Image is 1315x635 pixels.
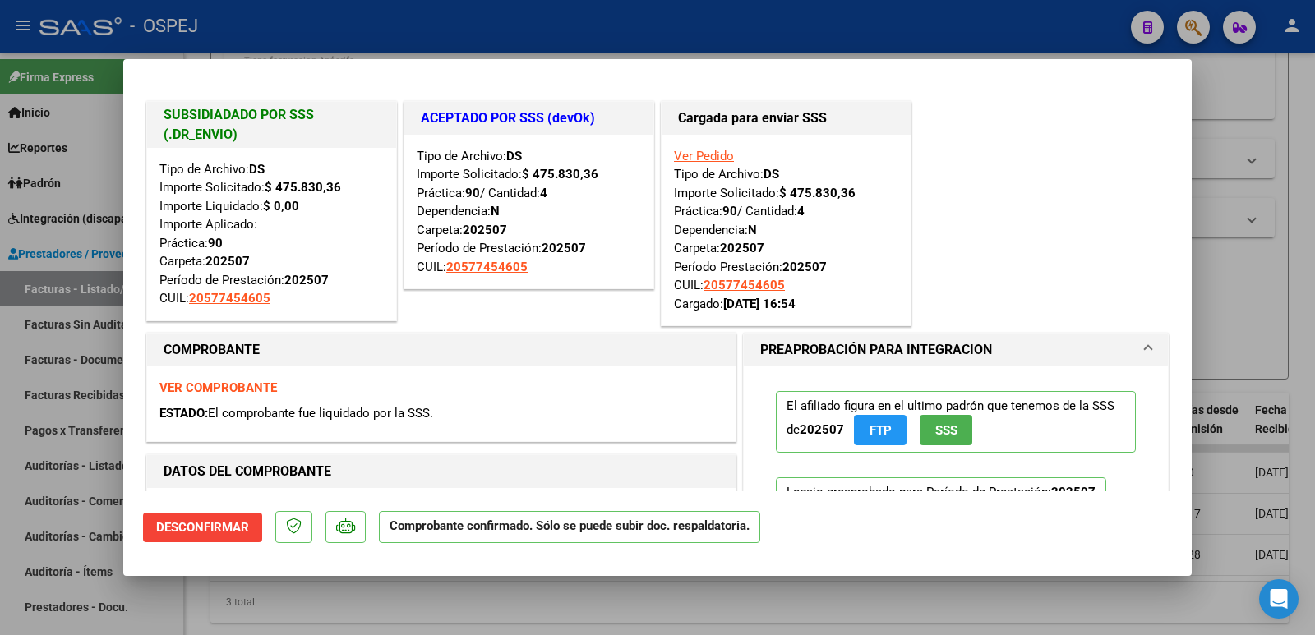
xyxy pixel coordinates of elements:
span: SSS [935,423,957,438]
strong: 202507 [463,223,507,237]
mat-expansion-panel-header: PREAPROBACIÓN PARA INTEGRACION [744,334,1168,366]
strong: [DATE] 16:54 [723,297,796,311]
strong: 202507 [720,241,764,255]
div: Tipo de Archivo: Importe Solicitado: Práctica: / Cantidad: Dependencia: Carpeta: Período Prestaci... [674,147,898,314]
strong: 90 [465,186,480,200]
strong: DS [764,167,779,182]
strong: $ 475.830,36 [779,186,856,200]
strong: $ 475.830,36 [265,180,341,195]
h1: SUBSIDIADADO POR SSS (.DR_ENVIO) [164,105,380,145]
button: FTP [854,415,907,445]
strong: N [491,204,500,219]
strong: 202507 [1051,485,1096,499]
button: SSS [920,415,972,445]
strong: 90 [208,236,223,251]
strong: 4 [540,186,547,200]
strong: 90 [722,204,737,219]
div: Open Intercom Messenger [1259,579,1299,619]
span: ESTADO: [159,406,208,421]
div: Tipo de Archivo: Importe Solicitado: Importe Liquidado: Importe Aplicado: Práctica: Carpeta: Perí... [159,160,384,308]
strong: $ 475.830,36 [522,167,598,182]
a: VER COMPROBANTE [159,380,277,395]
strong: COMPROBANTE [164,342,260,357]
h1: ACEPTADO POR SSS (devOk) [421,108,637,128]
h1: PREAPROBACIÓN PARA INTEGRACION [760,340,992,360]
strong: N [748,223,757,237]
strong: 202507 [205,254,250,269]
button: Desconfirmar [143,513,262,542]
p: Legajo preaprobado para Período de Prestación: [776,477,1106,635]
strong: DATOS DEL COMPROBANTE [164,463,331,479]
strong: 202507 [782,260,827,274]
p: Comprobante confirmado. Sólo se puede subir doc. respaldatoria. [379,511,760,543]
span: Desconfirmar [156,520,249,535]
span: 20577454605 [704,278,785,292]
h1: Cargada para enviar SSS [678,108,894,128]
span: 20577454605 [189,291,270,306]
span: 20577454605 [446,260,528,274]
span: El comprobante fue liquidado por la SSS. [208,406,433,421]
span: FTP [870,423,892,438]
strong: 202507 [284,273,329,288]
strong: DS [249,162,265,177]
strong: 4 [797,204,805,219]
strong: DS [506,149,522,163]
p: El afiliado figura en el ultimo padrón que tenemos de la SSS de [776,391,1136,453]
strong: 202507 [800,422,844,437]
a: Ver Pedido [674,149,734,163]
div: Tipo de Archivo: Importe Solicitado: Práctica: / Cantidad: Dependencia: Carpeta: Período de Prest... [417,147,641,277]
strong: $ 0,00 [263,199,299,214]
strong: 202507 [542,241,586,255]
